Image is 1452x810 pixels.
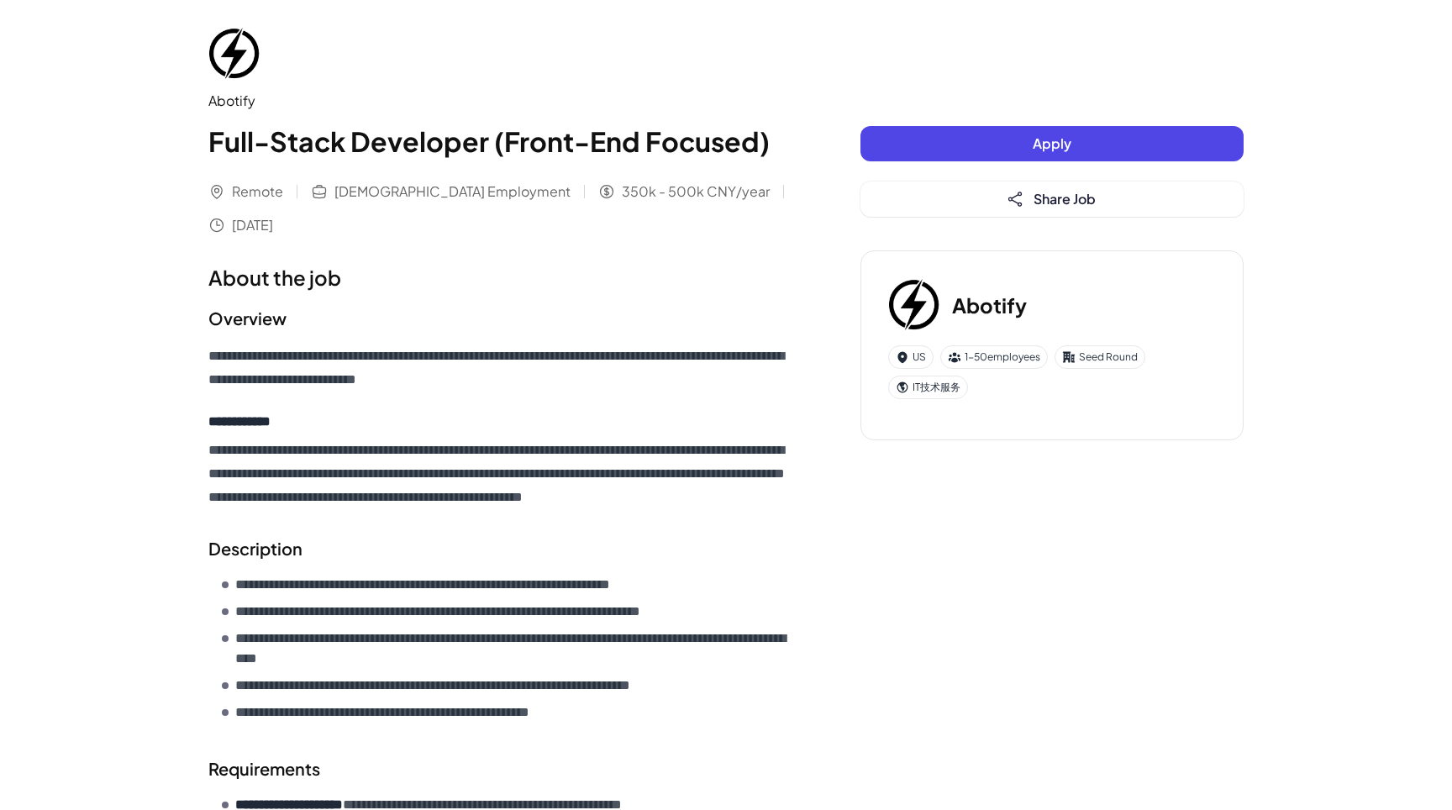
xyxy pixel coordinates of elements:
div: 1-50 employees [940,345,1048,369]
div: Abotify [208,91,793,111]
h3: Abotify [952,290,1027,320]
div: US [888,345,934,369]
h2: Requirements [208,756,793,781]
img: Ab [208,27,262,81]
img: Ab [888,278,942,332]
h2: Description [208,536,793,561]
h1: Full-Stack Developer (Front-End Focused) [208,121,793,161]
div: Seed Round [1055,345,1145,369]
span: 350k - 500k CNY/year [622,181,770,202]
button: Share Job [860,181,1244,217]
span: Share Job [1034,190,1096,208]
button: Apply [860,126,1244,161]
span: [DEMOGRAPHIC_DATA] Employment [334,181,571,202]
div: IT技术服务 [888,376,968,399]
h2: Overview [208,306,793,331]
span: Apply [1033,134,1071,152]
span: [DATE] [232,215,273,235]
span: Remote [232,181,283,202]
h1: About the job [208,262,793,292]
